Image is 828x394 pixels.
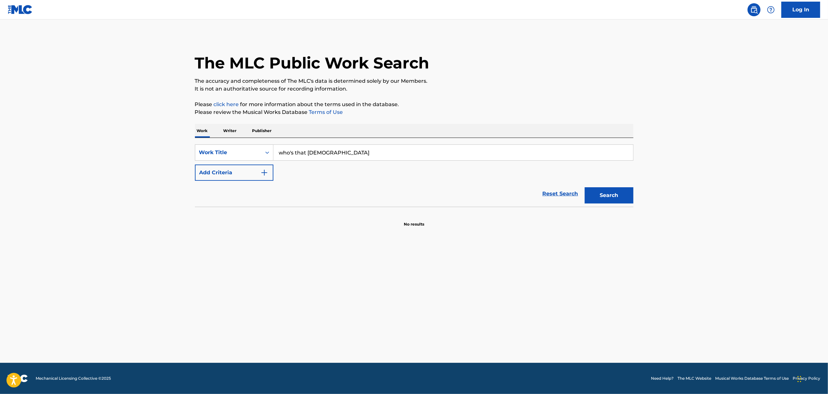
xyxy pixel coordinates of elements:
[195,165,273,181] button: Add Criteria
[308,109,343,115] a: Terms of Use
[195,53,429,73] h1: The MLC Public Work Search
[260,169,268,177] img: 9d2ae6d4665cec9f34b9.svg
[796,363,828,394] iframe: Chat Widget
[250,124,274,138] p: Publisher
[748,3,761,16] a: Public Search
[651,376,674,381] a: Need Help?
[750,6,758,14] img: search
[195,124,210,138] p: Work
[781,2,820,18] a: Log In
[678,376,711,381] a: The MLC Website
[8,375,28,382] img: logo
[195,77,633,85] p: The accuracy and completeness of The MLC's data is determined solely by our Members.
[199,149,258,156] div: Work Title
[195,108,633,116] p: Please review the Musical Works Database
[195,144,633,207] form: Search Form
[222,124,239,138] p: Writer
[585,187,633,203] button: Search
[214,101,239,107] a: click here
[764,3,777,16] div: Help
[8,5,33,14] img: MLC Logo
[539,187,582,201] a: Reset Search
[195,101,633,108] p: Please for more information about the terms used in the database.
[767,6,775,14] img: help
[715,376,789,381] a: Musical Works Database Terms of Use
[36,376,111,381] span: Mechanical Licensing Collective © 2025
[404,214,424,227] p: No results
[195,85,633,93] p: It is not an authoritative source for recording information.
[798,369,801,389] div: Drag
[793,376,820,381] a: Privacy Policy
